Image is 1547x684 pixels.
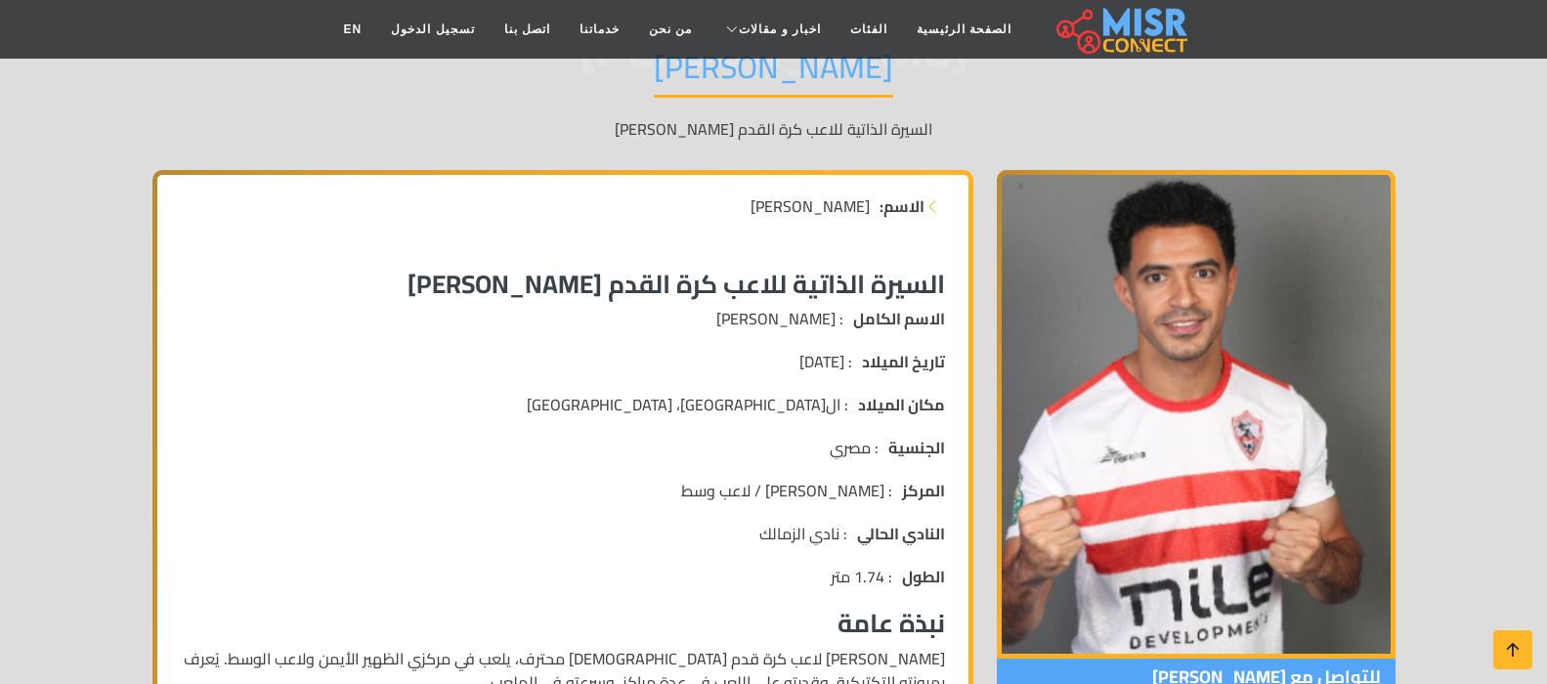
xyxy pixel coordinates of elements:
li: : مصري [181,436,945,459]
span: [PERSON_NAME] [751,194,870,218]
li: : 1.74 متر [181,565,945,588]
a: EN [329,11,377,48]
a: خدماتنا [565,11,634,48]
strong: الاسم: [880,194,924,218]
li: : [DATE] [181,350,945,373]
a: من نحن [634,11,707,48]
li: : [PERSON_NAME] / لاعب وسط [181,479,945,502]
strong: الطول [902,565,945,588]
img: main.misr_connect [1056,5,1187,54]
a: اخبار و مقالات [707,11,836,48]
a: الصفحة الرئيسية [902,11,1026,48]
h1: [PERSON_NAME] [654,48,893,98]
strong: المركز [902,479,945,502]
a: تسجيل الدخول [376,11,489,48]
span: اخبار و مقالات [739,21,821,38]
strong: الجنسية [888,436,945,459]
strong: النادي الحالي [857,522,945,545]
a: الفئات [836,11,902,48]
p: السيرة الذاتية للاعب كرة القدم [PERSON_NAME] [152,117,1396,141]
li: : [PERSON_NAME] [181,307,945,330]
img: عمر جابر [997,170,1396,659]
a: اتصل بنا [490,11,565,48]
strong: تاريخ الميلاد [862,350,945,373]
strong: مكان الميلاد [858,393,945,416]
strong: الاسم الكامل [853,307,945,330]
h3: السيرة الذاتية للاعب كرة القدم [PERSON_NAME] [181,269,945,299]
li: : نادي الزمالك [181,522,945,545]
li: : ال[GEOGRAPHIC_DATA]، [GEOGRAPHIC_DATA] [181,393,945,416]
h3: نبذة عامة [181,608,945,638]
